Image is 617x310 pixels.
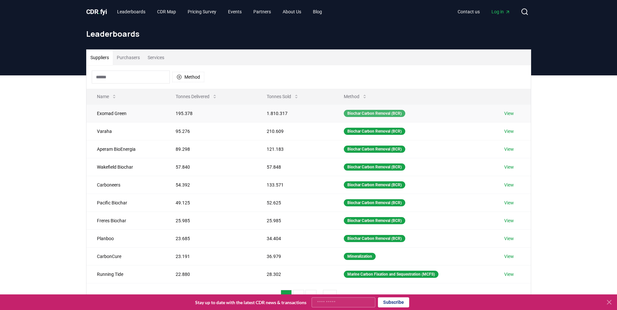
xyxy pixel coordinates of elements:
button: Method [172,72,204,82]
span: Log in [491,8,510,15]
td: Varaha [87,122,166,140]
button: Tonnes Delivered [170,90,222,103]
td: 1.810.317 [256,104,333,122]
button: 2 [293,290,304,303]
td: 195.378 [165,104,256,122]
a: Partners [248,6,276,18]
td: Planboo [87,229,166,247]
nav: Main [112,6,327,18]
a: View [504,253,514,260]
td: Carboneers [87,176,166,194]
div: Marine Carbon Fixation and Sequestration (MCFS) [344,271,438,278]
div: Biochar Carbon Removal (BCR) [344,199,405,206]
a: View [504,110,514,117]
button: Method [339,90,372,103]
td: Freres Biochar [87,212,166,229]
div: Biochar Carbon Removal (BCR) [344,110,405,117]
td: 36.979 [256,247,333,265]
div: Biochar Carbon Removal (BCR) [344,217,405,224]
a: Pricing Survey [182,6,221,18]
td: 28.302 [256,265,333,283]
button: Purchasers [113,50,144,65]
a: View [504,128,514,135]
td: 89.298 [165,140,256,158]
nav: Main [452,6,516,18]
a: View [504,182,514,188]
td: 49.125 [165,194,256,212]
td: 52.625 [256,194,333,212]
td: 34.404 [256,229,333,247]
td: 57.848 [256,158,333,176]
div: Biochar Carbon Removal (BCR) [344,163,405,171]
td: 22.880 [165,265,256,283]
td: 23.685 [165,229,256,247]
td: 25.985 [165,212,256,229]
td: Running Tide [87,265,166,283]
a: View [504,200,514,206]
td: 133.571 [256,176,333,194]
a: View [504,146,514,152]
button: Name [92,90,122,103]
div: Biochar Carbon Removal (BCR) [344,128,405,135]
a: About Us [277,6,306,18]
button: Tonnes Sold [262,90,304,103]
div: Biochar Carbon Removal (BCR) [344,235,405,242]
td: 95.276 [165,122,256,140]
td: 54.392 [165,176,256,194]
a: View [504,164,514,170]
button: 3 [305,290,316,303]
li: ... [318,292,322,300]
a: Events [223,6,247,18]
button: 1 [281,290,292,303]
a: View [504,271,514,278]
a: Contact us [452,6,485,18]
button: Suppliers [87,50,113,65]
td: Exomad Green [87,104,166,122]
td: Aperam BioEnergia [87,140,166,158]
a: CDR Map [152,6,181,18]
h1: Leaderboards [86,29,531,39]
span: . [98,8,100,16]
a: Leaderboards [112,6,151,18]
div: Biochar Carbon Removal (BCR) [344,146,405,153]
td: Wakefield Biochar [87,158,166,176]
td: 57.840 [165,158,256,176]
a: CDR.fyi [86,7,107,16]
button: Services [144,50,168,65]
td: 121.183 [256,140,333,158]
a: View [504,235,514,242]
a: View [504,217,514,224]
a: Log in [486,6,516,18]
td: 25.985 [256,212,333,229]
button: 21 [323,290,337,303]
span: CDR fyi [86,8,107,16]
div: Biochar Carbon Removal (BCR) [344,181,405,188]
div: Mineralization [344,253,376,260]
button: next page [338,290,349,303]
td: 23.191 [165,247,256,265]
td: Pacific Biochar [87,194,166,212]
td: 210.609 [256,122,333,140]
td: CarbonCure [87,247,166,265]
a: Blog [308,6,327,18]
